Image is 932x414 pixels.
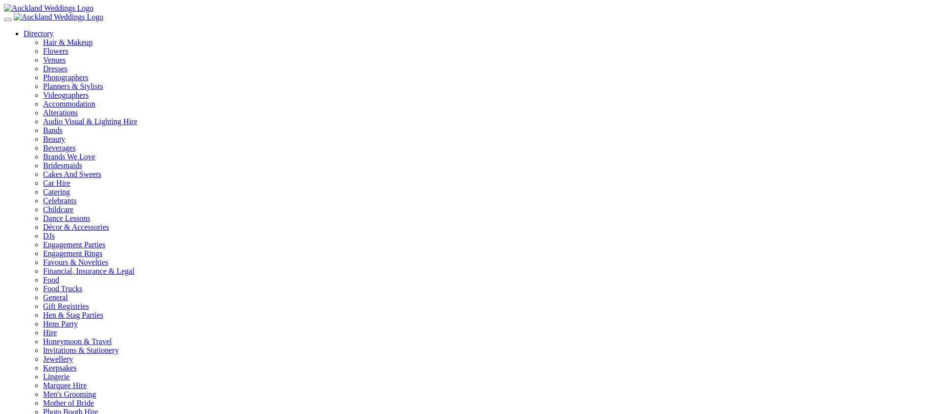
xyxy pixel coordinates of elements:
[43,47,928,56] a: Flowers
[43,337,112,346] a: Honeymoon & Travel
[43,126,63,134] a: Bands
[43,240,106,249] a: Engagement Parties
[43,188,70,196] a: Catering
[43,153,95,161] a: Brands We Love
[43,117,137,126] a: Audio Visual & Lighting Hire
[4,4,93,13] img: Auckland Weddings Logo
[43,109,78,117] a: Alterations
[43,65,928,73] a: Dresses
[43,267,135,275] a: Financial, Insurance & Legal
[43,232,55,240] a: DJs
[43,179,70,187] a: Car Hire
[43,100,95,108] a: Accommodation
[43,372,69,381] a: Lingerie
[43,170,101,178] a: Cakes And Sweets
[43,381,87,390] a: Marquee Hire
[43,91,928,100] a: Videographers
[43,390,96,398] a: Men's Grooming
[14,13,103,22] img: Auckland Weddings Logo
[43,328,57,337] a: Hire
[43,258,108,266] a: Favours & Novelties
[43,311,103,319] a: Hen & Stag Parties
[43,320,78,328] a: Hens Party
[43,284,82,293] a: Food Trucks
[43,249,102,258] a: Engagement Rings
[43,144,76,152] a: Beverages
[43,73,928,82] a: Photographers
[43,205,73,214] a: Childcare
[43,214,90,222] a: Dance Lessons
[43,293,68,302] a: General
[23,29,53,38] a: Directory
[43,56,928,65] a: Venues
[43,355,73,363] a: Jewellery
[43,399,94,407] a: Mother of Bride
[43,302,89,310] a: Gift Registries
[43,364,76,372] a: Keepsakes
[4,18,12,21] button: Menu
[43,38,928,47] a: Hair & Makeup
[43,161,82,170] a: Bridesmaids
[43,276,59,284] a: Food
[43,82,928,91] a: Planners & Stylists
[43,346,119,354] a: Invitations & Stationery
[43,223,109,231] a: Décor & Accessories
[43,196,76,205] a: Celebrants
[43,135,65,143] a: Beauty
